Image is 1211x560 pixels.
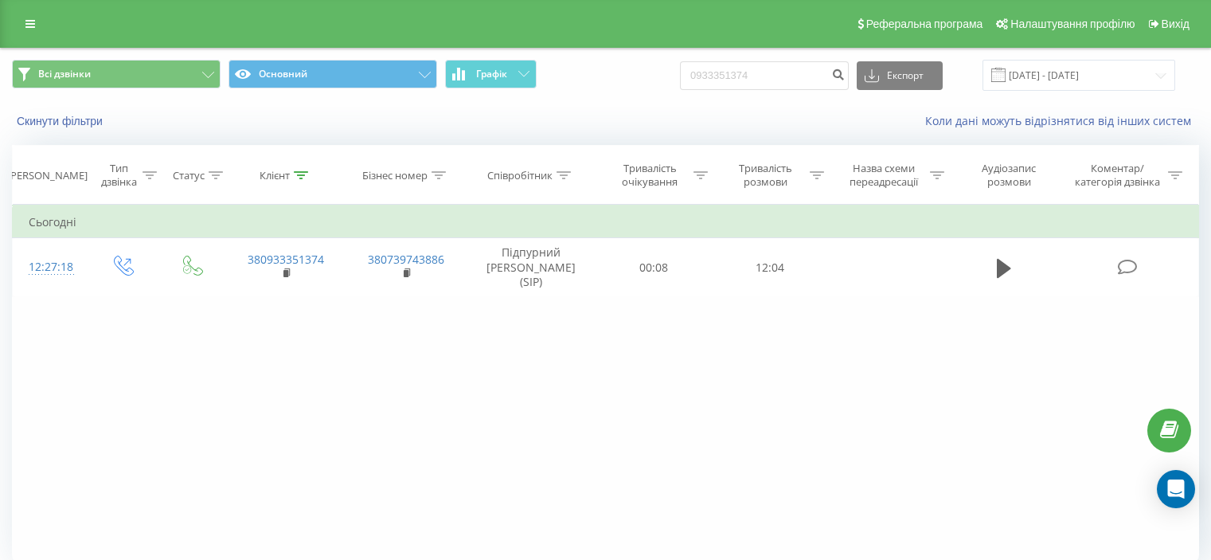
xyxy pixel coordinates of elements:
[611,162,690,189] div: Тривалість очікування
[229,60,437,88] button: Основний
[38,68,91,80] span: Всі дзвінки
[857,61,943,90] button: Експорт
[248,252,324,267] a: 380933351374
[476,69,507,80] span: Графік
[368,252,444,267] a: 380739743886
[963,162,1056,189] div: Аудіозапис розмови
[925,113,1199,128] a: Коли дані можуть відрізнятися вiд інших систем
[487,169,553,182] div: Співробітник
[362,169,428,182] div: Бізнес номер
[173,169,205,182] div: Статус
[712,238,827,297] td: 12:04
[1071,162,1164,189] div: Коментар/категорія дзвінка
[1162,18,1190,30] span: Вихід
[29,252,71,283] div: 12:27:18
[866,18,983,30] span: Реферальна програма
[100,162,138,189] div: Тип дзвінка
[13,206,1199,238] td: Сьогодні
[260,169,290,182] div: Клієнт
[680,61,849,90] input: Пошук за номером
[726,162,806,189] div: Тривалість розмови
[445,60,537,88] button: Графік
[842,162,926,189] div: Назва схеми переадресації
[1010,18,1135,30] span: Налаштування профілю
[12,60,221,88] button: Всі дзвінки
[7,169,88,182] div: [PERSON_NAME]
[596,238,712,297] td: 00:08
[1157,470,1195,508] div: Open Intercom Messenger
[12,114,111,128] button: Скинути фільтри
[467,238,596,297] td: Підпурний [PERSON_NAME] (SIP)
